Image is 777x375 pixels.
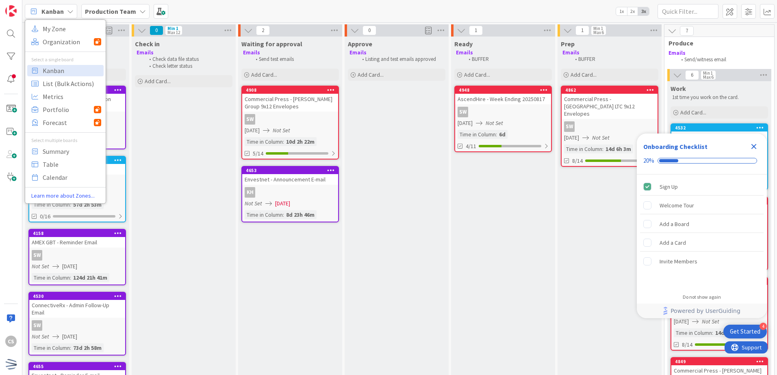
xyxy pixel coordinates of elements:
span: : [602,144,603,153]
div: Time in Column [674,328,712,337]
i: Not Set [702,318,719,325]
div: 20% [643,157,654,164]
i: Not Set [32,263,49,270]
a: Learn more about Zones... [25,192,106,200]
strong: Emails [349,49,367,56]
div: 4849 [671,358,767,365]
div: SW [455,107,551,117]
span: 0 [362,26,376,35]
span: 8/14 [682,341,692,349]
span: Support [17,1,37,11]
i: Not Set [32,333,49,340]
div: SW [29,250,125,261]
div: Envestnet - Announcement E-mail [242,174,338,185]
span: : [70,200,71,209]
div: Time in Column [32,343,70,352]
div: 4655 [29,363,125,370]
div: Add a Card [660,238,686,248]
span: Waiting for approval [241,40,302,48]
a: 4948AscendHire - Week Ending 20250817SW[DATE]Not SetTime in Column:6d4/11 [454,86,552,152]
div: SW [245,114,255,125]
div: Commercial Press - [GEOGRAPHIC_DATA] LTC 9x12 Envelopes [562,94,658,119]
span: Add Card... [571,71,597,78]
div: Close Checklist [747,140,760,153]
span: 6 [685,70,699,80]
div: SW [32,250,42,261]
span: [DATE] [62,332,77,341]
div: SW [242,114,338,125]
div: 4530 [33,293,125,299]
div: Footer [637,304,767,318]
strong: Emails [668,50,686,56]
div: SW [562,121,658,132]
i: Not Set [273,127,290,134]
div: Select a single board [25,56,106,63]
div: Time in Column [458,130,496,139]
div: AscendHire - Week Ending 20250817 [455,94,551,104]
div: Add a Card is incomplete. [640,234,764,252]
div: 4849 [675,359,767,364]
div: 4653Envestnet - Announcement E-mail [242,167,338,185]
div: 4158 [33,231,125,236]
div: Time in Column [32,200,70,209]
span: [DATE] [564,134,579,142]
div: Get Started [730,328,760,336]
span: : [712,328,713,337]
li: Check data file status [145,56,231,62]
a: Table [27,159,104,170]
span: 2 [256,26,270,35]
div: 4948 [459,87,551,93]
a: 4908Commercial Press - [PERSON_NAME] Group 9x12 EnvelopesSW[DATE]Not SetTime in Column:10d 2h 22m... [241,86,339,159]
a: 4862Commercial Press - [GEOGRAPHIC_DATA] LTC 9x12 EnvelopesSW[DATE]Not SetTime in Column:14d 6h 3... [561,86,658,167]
div: 4532Boston University LTC - Initial Mailer [671,124,767,142]
div: Max 6 [703,75,714,79]
strong: Emails [562,49,579,56]
div: 124d 21h 41m [71,273,109,282]
div: Onboarding Checklist [643,142,708,151]
div: Add a Board [660,219,689,229]
div: 73d 2h 58m [71,343,104,352]
span: 7 [680,26,694,36]
div: 4908 [242,86,338,94]
a: My Zone [27,23,104,34]
div: 6d [497,130,508,139]
span: Add Card... [680,109,706,116]
li: Listing and test emails approved [358,56,444,62]
div: 4532 [671,124,767,131]
div: Time in Column [245,210,283,219]
div: 4908 [246,87,338,93]
div: Boston University LTC - Initial Mailer [671,131,767,142]
input: Quick Filter... [658,4,718,19]
div: Max 6 [593,30,604,34]
div: CS [5,336,17,347]
div: 4158AMEX GBT - Reminder Email [29,230,125,248]
strong: Emails [456,49,473,56]
div: SW [458,107,468,117]
div: Invite Members [660,256,697,266]
a: Metrics [27,91,104,102]
div: 4862Commercial Press - [GEOGRAPHIC_DATA] LTC 9x12 Envelopes [562,86,658,119]
li: BUFFER [464,56,551,62]
div: Checklist Container [637,134,767,318]
span: Kanban [41,6,64,16]
span: Add Card... [358,71,384,78]
div: Sign Up [660,182,678,192]
div: 4862 [562,86,658,94]
div: AMEX GBT - Reminder Email [29,237,125,248]
span: 1x [616,7,627,15]
div: Do not show again [683,294,721,300]
div: Checklist items [637,175,767,289]
span: Portfolio [43,103,94,116]
div: Invite Members is incomplete. [640,252,764,270]
span: : [70,343,71,352]
a: Summary [27,146,104,157]
div: Add a Board is incomplete. [640,215,764,233]
span: Check in [135,40,160,48]
span: Prep [561,40,575,48]
a: Powered by UserGuiding [641,304,763,318]
div: Welcome Tour [660,200,694,210]
i: Not Set [245,200,262,207]
span: Organization [43,36,94,48]
span: : [283,137,284,146]
div: 4948 [455,86,551,94]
